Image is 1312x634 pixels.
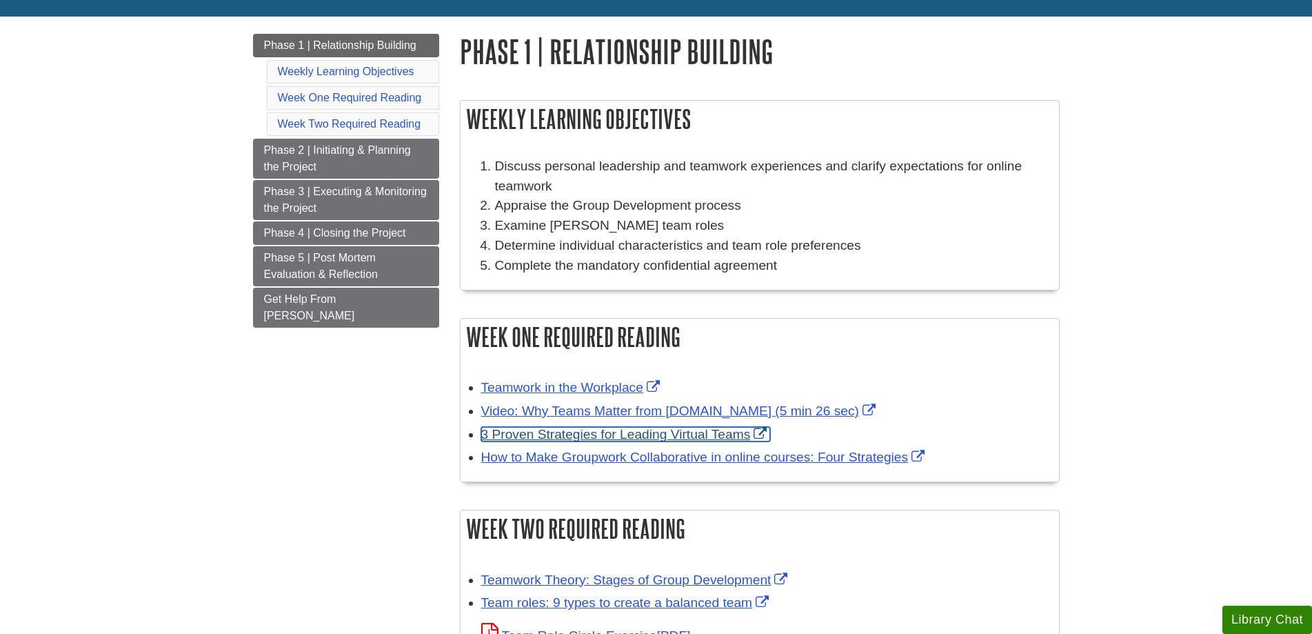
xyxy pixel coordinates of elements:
[481,595,773,610] a: Link opens in new window
[495,196,1052,216] li: Appraise the Group Development process
[264,293,355,321] span: Get Help From [PERSON_NAME]
[253,221,439,245] a: Phase 4 | Closing the Project
[1222,606,1312,634] button: Library Chat
[264,144,411,172] span: Phase 2 | Initiating & Planning the Project
[481,380,663,395] a: Link opens in new window
[264,39,416,51] span: Phase 1 | Relationship Building
[495,256,1052,276] p: Complete the mandatory confidential agreement
[253,288,439,328] a: Get Help From [PERSON_NAME]
[481,404,879,418] a: Link opens in new window
[253,246,439,286] a: Phase 5 | Post Mortem Evaluation & Reflection
[253,139,439,179] a: Phase 2 | Initiating & Planning the Project
[264,252,378,280] span: Phase 5 | Post Mortem Evaluation & Reflection
[278,66,414,77] a: Weekly Learning Objectives
[253,34,439,328] div: Guide Page Menu
[461,319,1059,355] h2: Week One Required Reading
[481,450,929,464] a: Link opens in new window
[495,216,1052,236] li: Examine [PERSON_NAME] team roles
[253,34,439,57] a: Phase 1 | Relationship Building
[461,511,1059,547] h2: Week Two Required Reading
[460,34,1060,69] h1: Phase 1 | Relationship Building
[461,101,1059,137] h2: Weekly Learning Objectives
[495,236,1052,256] li: Determine individual characteristics and team role preferences
[278,92,422,103] a: Week One Required Reading
[253,180,439,220] a: Phase 3 | Executing & Monitoring the Project
[495,157,1052,197] li: Discuss personal leadership and teamwork experiences and clarify expectations for online teamwork
[278,118,421,130] a: Week Two Required Reading
[481,573,791,587] a: Link opens in new window
[264,227,406,239] span: Phase 4 | Closing the Project
[481,427,771,442] a: Link opens in new window
[264,186,427,214] span: Phase 3 | Executing & Monitoring the Project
